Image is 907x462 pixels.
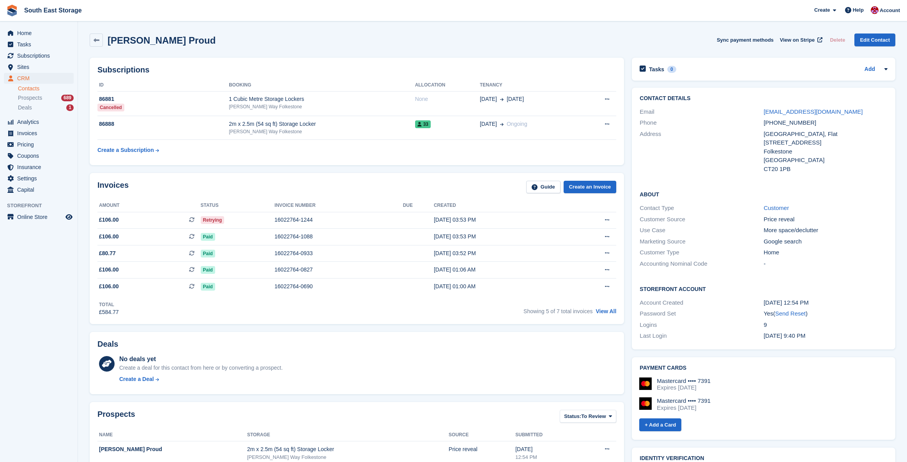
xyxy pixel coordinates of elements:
a: menu [4,162,74,173]
span: Deals [18,104,32,111]
div: Expires [DATE] [657,404,711,411]
a: Customer [764,205,789,211]
span: Settings [17,173,64,184]
div: Mastercard •••• 7391 [657,377,711,384]
span: Subscriptions [17,50,64,61]
a: [EMAIL_ADDRESS][DOMAIN_NAME] [764,108,863,115]
a: menu [4,173,74,184]
span: Ongoing [507,121,527,127]
div: Address [640,130,764,174]
span: Storefront [7,202,78,210]
th: Status [201,199,275,212]
div: [PERSON_NAME] Way Folkestone [229,128,415,135]
span: £106.00 [99,266,119,274]
span: £80.77 [99,249,116,257]
div: [DATE] 01:06 AM [434,266,565,274]
a: menu [4,139,74,150]
a: Edit Contact [854,34,895,46]
h2: Storefront Account [640,285,888,293]
div: [DATE] 03:53 PM [434,216,565,224]
div: Create a Deal [119,375,154,383]
a: Preview store [64,212,74,222]
span: £106.00 [99,216,119,224]
span: Home [17,28,64,39]
a: Create a Subscription [97,143,159,157]
h2: Identity verification [640,455,888,462]
div: Google search [764,237,888,246]
div: 0 [667,66,676,73]
div: 16022764-0690 [274,282,403,291]
div: Marketing Source [640,237,764,246]
a: Create a Deal [119,375,283,383]
div: 86888 [97,120,229,128]
div: [PERSON_NAME] Proud [99,445,247,453]
span: To Review [581,413,606,420]
div: [DATE] 01:00 AM [434,282,565,291]
img: Mastercard Logo [639,397,652,410]
div: 2m x 2.5m (54 sq ft) Storage Locker [247,445,449,453]
h2: Prospects [97,410,135,424]
span: Analytics [17,116,64,127]
th: Tenancy [480,79,582,92]
div: Accounting Nominal Code [640,259,764,268]
div: Cancelled [97,104,124,111]
div: Last Login [640,332,764,340]
img: Mastercard Logo [639,377,652,390]
a: Guide [526,181,560,194]
div: [GEOGRAPHIC_DATA], Flat [STREET_ADDRESS] [764,130,888,147]
th: Name [97,429,247,441]
span: Coupons [17,150,64,161]
th: Invoice number [274,199,403,212]
h2: Subscriptions [97,65,616,74]
span: Account [880,7,900,14]
div: Email [640,108,764,116]
div: 9 [764,321,888,330]
div: Create a Subscription [97,146,154,154]
div: [PERSON_NAME] Way Folkestone [229,103,415,110]
a: Deals 1 [18,104,74,112]
a: Contacts [18,85,74,92]
div: [GEOGRAPHIC_DATA] [764,156,888,165]
div: 16022764-0827 [274,266,403,274]
div: 1 Cubic Metre Storage Lockers [229,95,415,103]
div: Password Set [640,309,764,318]
span: Capital [17,184,64,195]
span: £106.00 [99,233,119,241]
span: £106.00 [99,282,119,291]
div: Folkestone [764,147,888,156]
button: Status: To Review [560,410,616,423]
span: CRM [17,73,64,84]
span: [DATE] [480,120,497,128]
div: Home [764,248,888,257]
time: 2025-08-21 20:40:21 UTC [764,332,805,339]
a: Send Reset [775,310,806,317]
a: menu [4,128,74,139]
div: 12:54 PM [515,453,578,461]
span: Help [853,6,864,14]
a: + Add a Card [639,418,681,431]
a: menu [4,73,74,84]
th: ID [97,79,229,92]
span: Paid [201,283,215,291]
th: Source [449,429,515,441]
a: menu [4,39,74,50]
div: Price reveal [449,445,515,453]
h2: Contact Details [640,95,888,102]
span: Tasks [17,39,64,50]
span: Showing 5 of 7 total invoices [523,308,592,314]
span: Insurance [17,162,64,173]
th: Submitted [515,429,578,441]
div: 16022764-1244 [274,216,403,224]
th: Due [403,199,434,212]
a: menu [4,116,74,127]
div: None [415,95,480,103]
th: Storage [247,429,449,441]
div: 689 [61,95,74,101]
th: Allocation [415,79,480,92]
a: menu [4,212,74,222]
a: View on Stripe [777,34,824,46]
a: menu [4,50,74,61]
div: Phone [640,118,764,127]
a: Create an Invoice [564,181,617,194]
div: [DATE] 03:52 PM [434,249,565,257]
